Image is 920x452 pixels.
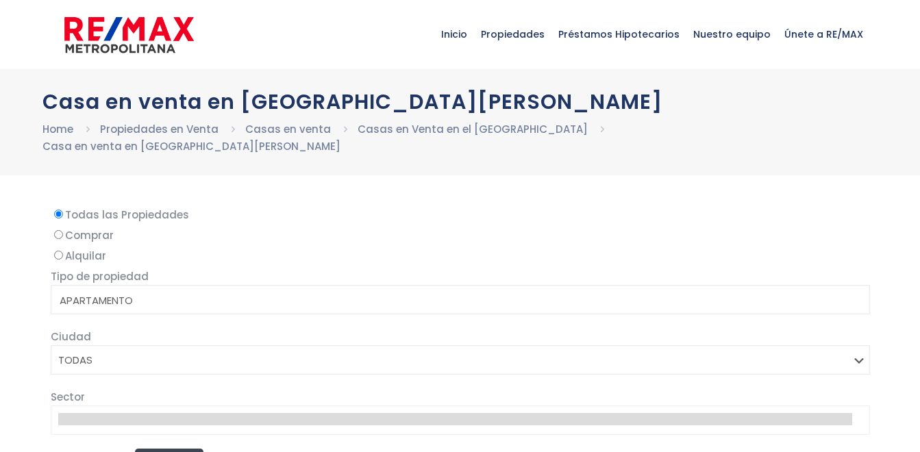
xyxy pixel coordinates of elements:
img: remax-metropolitana-logo [64,14,194,55]
option: CASA [58,309,852,325]
span: Préstamos Hipotecarios [551,14,686,55]
option: APARTAMENTO [58,292,852,309]
span: Ciudad [51,329,91,344]
span: Propiedades [474,14,551,55]
a: Casa en venta en [GEOGRAPHIC_DATA][PERSON_NAME] [42,139,340,153]
span: Inicio [434,14,474,55]
a: Propiedades en Venta [100,122,219,136]
label: Alquilar [51,247,870,264]
input: Todas las Propiedades [54,210,63,218]
h1: Casa en venta en [GEOGRAPHIC_DATA][PERSON_NAME] [42,90,878,114]
span: Únete a RE/MAX [778,14,870,55]
a: Casas en Venta en el [GEOGRAPHIC_DATA] [358,122,588,136]
label: Comprar [51,227,870,244]
span: Nuestro equipo [686,14,778,55]
a: Casas en venta [245,122,331,136]
span: Tipo de propiedad [51,269,149,284]
label: Todas las Propiedades [51,206,870,223]
input: Comprar [54,230,63,239]
input: Alquilar [54,251,63,260]
a: Home [42,122,73,136]
span: Sector [51,390,85,404]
